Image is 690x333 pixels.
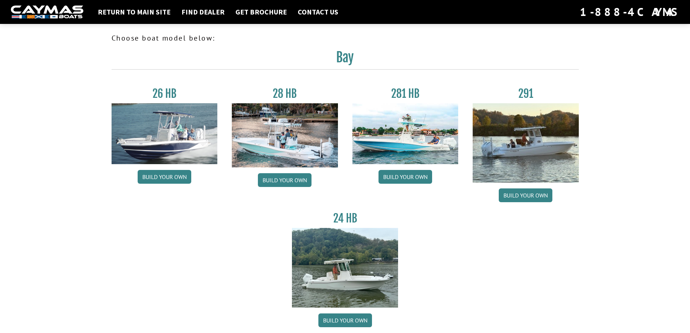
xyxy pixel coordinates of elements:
div: 1-888-4CAYMAS [580,4,679,20]
img: white-logo-c9c8dbefe5ff5ceceb0f0178aa75bf4bb51f6bca0971e226c86eb53dfe498488.png [11,5,83,19]
img: 291_Thumbnail.jpg [473,103,579,183]
a: Build your own [318,313,372,327]
img: 26_new_photo_resized.jpg [112,103,218,164]
a: Build your own [138,170,191,184]
a: Return to main site [94,7,174,17]
h3: 24 HB [292,212,398,225]
a: Build your own [499,188,552,202]
img: 28-hb-twin.jpg [352,103,459,164]
h2: Bay [112,49,579,70]
a: Contact Us [294,7,342,17]
h3: 28 HB [232,87,338,100]
a: Find Dealer [178,7,228,17]
a: Get Brochure [232,7,290,17]
a: Build your own [258,173,311,187]
a: Build your own [379,170,432,184]
p: Choose boat model below: [112,33,579,43]
h3: 291 [473,87,579,100]
img: 24_HB_thumbnail.jpg [292,228,398,307]
img: 28_hb_thumbnail_for_caymas_connect.jpg [232,103,338,167]
h3: 281 HB [352,87,459,100]
h3: 26 HB [112,87,218,100]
